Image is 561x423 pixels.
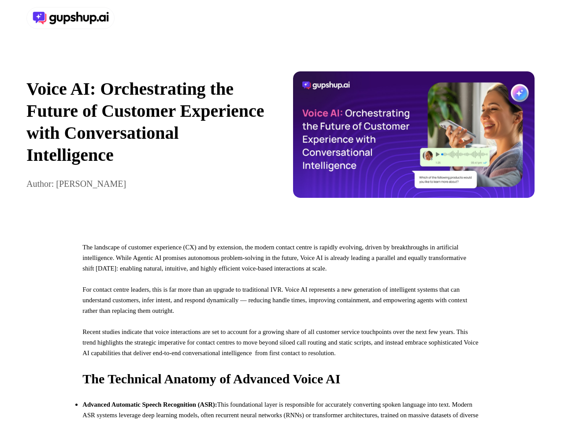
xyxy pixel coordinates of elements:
span: The landscape of customer experience (CX) and by extension, the modern contact centre is rapidly ... [82,244,466,272]
span: Advanced Automatic Speech Recognition (ASR): [82,401,217,408]
span: Recent studies indicate that voice interactions are set to account for a growing share of all cus... [82,328,478,356]
span: The Technical Anatomy of Advanced Voice AI [82,371,340,386]
span: Author: [PERSON_NAME] [26,179,126,189]
span: For contact centre leaders, this is far more than an upgrade to traditional IVR. Voice AI represe... [82,286,467,314]
p: Voice AI: Orchestrating the Future of Customer Experience with Conversational Intelligence [26,78,268,166]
